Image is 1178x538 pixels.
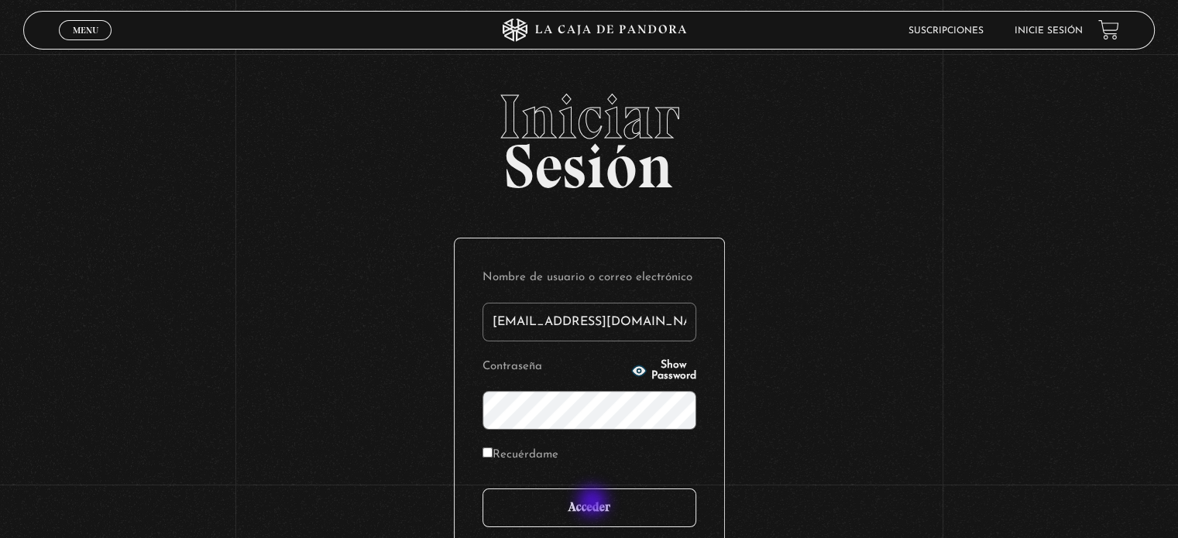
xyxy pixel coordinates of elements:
[631,360,696,382] button: Show Password
[908,26,984,36] a: Suscripciones
[1015,26,1083,36] a: Inicie sesión
[651,360,696,382] span: Show Password
[483,488,696,527] input: Acceder
[23,86,1154,185] h2: Sesión
[483,444,558,468] label: Recuérdame
[67,39,104,50] span: Cerrar
[73,26,98,35] span: Menu
[23,86,1154,148] span: Iniciar
[483,447,493,457] input: Recuérdame
[483,355,627,379] label: Contraseña
[1098,19,1119,40] a: View your shopping cart
[483,266,696,290] label: Nombre de usuario o correo electrónico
